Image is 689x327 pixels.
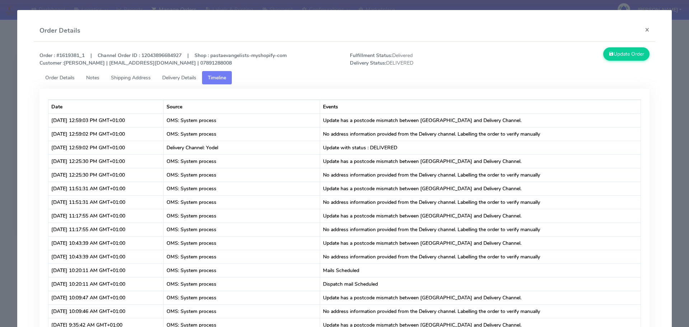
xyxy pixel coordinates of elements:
th: Date [48,100,164,113]
h4: Order Details [39,26,80,36]
td: OMS: System process [164,277,320,291]
th: Events [320,100,641,113]
td: [DATE] 10:09:46 AM GMT+01:00 [48,304,164,318]
strong: Fulfillment Status: [350,52,392,59]
td: Update has a postcode mismatch between [GEOGRAPHIC_DATA] and Delivery Channel. [320,182,641,195]
span: Shipping Address [111,74,151,81]
td: Delivery Channel: Yodel [164,141,320,154]
td: Update has a postcode mismatch between [GEOGRAPHIC_DATA] and Delivery Channel. [320,154,641,168]
span: Delivered DELIVERED [344,52,500,67]
td: [DATE] 11:17:55 AM GMT+01:00 [48,223,164,236]
button: Update Order [603,47,650,61]
td: OMS: System process [164,127,320,141]
td: No address information provided from the Delivery channel. Labelling the order to verify manually [320,250,641,263]
td: [DATE] 12:59:02 PM GMT+01:00 [48,127,164,141]
td: No address information provided from the Delivery channel. Labelling the order to verify manually [320,304,641,318]
td: Update has a postcode mismatch between [GEOGRAPHIC_DATA] and Delivery Channel. [320,113,641,127]
td: [DATE] 11:51:31 AM GMT+01:00 [48,182,164,195]
td: [DATE] 12:25:30 PM GMT+01:00 [48,168,164,182]
td: OMS: System process [164,209,320,223]
td: [DATE] 12:25:30 PM GMT+01:00 [48,154,164,168]
td: [DATE] 10:43:39 AM GMT+01:00 [48,236,164,250]
span: Delivery Details [162,74,196,81]
td: OMS: System process [164,113,320,127]
td: Update has a postcode mismatch between [GEOGRAPHIC_DATA] and Delivery Channel. [320,291,641,304]
ul: Tabs [39,71,650,84]
td: [DATE] 11:51:31 AM GMT+01:00 [48,195,164,209]
span: Notes [86,74,99,81]
td: Dispatch mail Scheduled [320,277,641,291]
strong: Delivery Status: [350,60,386,66]
td: OMS: System process [164,223,320,236]
td: No address information provided from the Delivery channel. Labelling the order to verify manually [320,168,641,182]
td: OMS: System process [164,304,320,318]
strong: Order : #1619381_1 | Channel Order ID : 12043896684927 | Shop : pastaevangelists-myshopify-com [P... [39,52,287,66]
td: OMS: System process [164,154,320,168]
td: OMS: System process [164,168,320,182]
td: [DATE] 10:20:11 AM GMT+01:00 [48,263,164,277]
button: Close [639,20,655,39]
td: Update has a postcode mismatch between [GEOGRAPHIC_DATA] and Delivery Channel. [320,236,641,250]
td: [DATE] 10:20:11 AM GMT+01:00 [48,277,164,291]
span: Timeline [208,74,226,81]
td: [DATE] 12:59:02 PM GMT+01:00 [48,141,164,154]
td: OMS: System process [164,182,320,195]
td: Update with status : DELIVERED [320,141,641,154]
td: [DATE] 11:17:55 AM GMT+01:00 [48,209,164,223]
td: No address information provided from the Delivery channel. Labelling the order to verify manually [320,127,641,141]
td: OMS: System process [164,263,320,277]
th: Source [164,100,320,113]
td: OMS: System process [164,250,320,263]
td: Mails Scheduled [320,263,641,277]
td: OMS: System process [164,195,320,209]
td: [DATE] 12:59:03 PM GMT+01:00 [48,113,164,127]
td: [DATE] 10:09:47 AM GMT+01:00 [48,291,164,304]
td: OMS: System process [164,236,320,250]
td: OMS: System process [164,291,320,304]
strong: Customer : [39,60,64,66]
span: Order Details [45,74,75,81]
td: No address information provided from the Delivery channel. Labelling the order to verify manually [320,223,641,236]
td: [DATE] 10:43:39 AM GMT+01:00 [48,250,164,263]
td: Update has a postcode mismatch between [GEOGRAPHIC_DATA] and Delivery Channel. [320,209,641,223]
td: No address information provided from the Delivery channel. Labelling the order to verify manually [320,195,641,209]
